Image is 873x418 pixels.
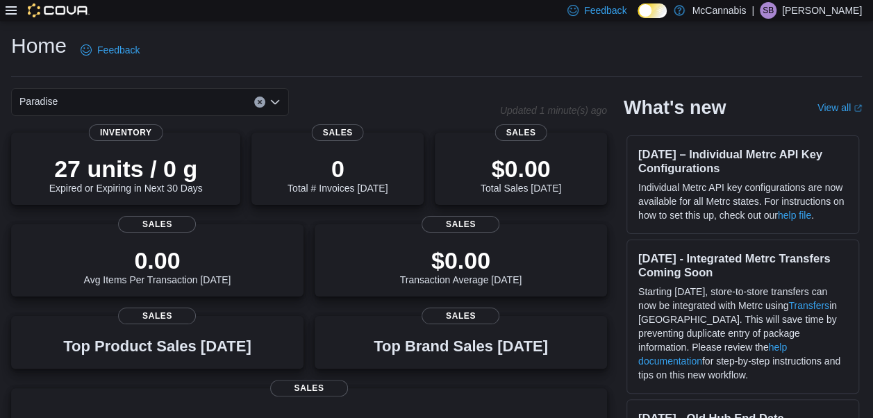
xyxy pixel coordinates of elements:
[500,105,607,116] p: Updated 1 minute(s) ago
[624,97,726,119] h2: What's new
[638,342,787,367] a: help documentation
[760,2,776,19] div: Samantha Butt
[89,124,163,141] span: Inventory
[638,285,847,382] p: Starting [DATE], store-to-store transfers can now be integrated with Metrc using in [GEOGRAPHIC_D...
[84,246,231,285] div: Avg Items Per Transaction [DATE]
[400,246,522,274] p: $0.00
[751,2,754,19] p: |
[817,102,862,113] a: View allExternal link
[270,380,348,396] span: Sales
[422,216,499,233] span: Sales
[288,155,388,194] div: Total # Invoices [DATE]
[312,124,364,141] span: Sales
[19,93,58,110] span: Paradise
[495,124,547,141] span: Sales
[692,2,746,19] p: McCannabis
[638,251,847,279] h3: [DATE] - Integrated Metrc Transfers Coming Soon
[481,155,561,194] div: Total Sales [DATE]
[28,3,90,17] img: Cova
[49,155,203,194] div: Expired or Expiring in Next 30 Days
[788,300,829,311] a: Transfers
[75,36,145,64] a: Feedback
[400,246,522,285] div: Transaction Average [DATE]
[374,338,548,355] h3: Top Brand Sales [DATE]
[422,308,499,324] span: Sales
[11,32,67,60] h1: Home
[97,43,140,57] span: Feedback
[638,181,847,222] p: Individual Metrc API key configurations are now available for all Metrc states. For instructions ...
[638,3,667,18] input: Dark Mode
[63,338,251,355] h3: Top Product Sales [DATE]
[49,155,203,183] p: 27 units / 0 g
[763,2,774,19] span: SB
[854,104,862,112] svg: External link
[254,97,265,108] button: Clear input
[269,97,281,108] button: Open list of options
[782,2,862,19] p: [PERSON_NAME]
[118,216,196,233] span: Sales
[638,147,847,175] h3: [DATE] – Individual Metrc API Key Configurations
[778,210,811,221] a: help file
[584,3,626,17] span: Feedback
[481,155,561,183] p: $0.00
[288,155,388,183] p: 0
[118,308,196,324] span: Sales
[84,246,231,274] p: 0.00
